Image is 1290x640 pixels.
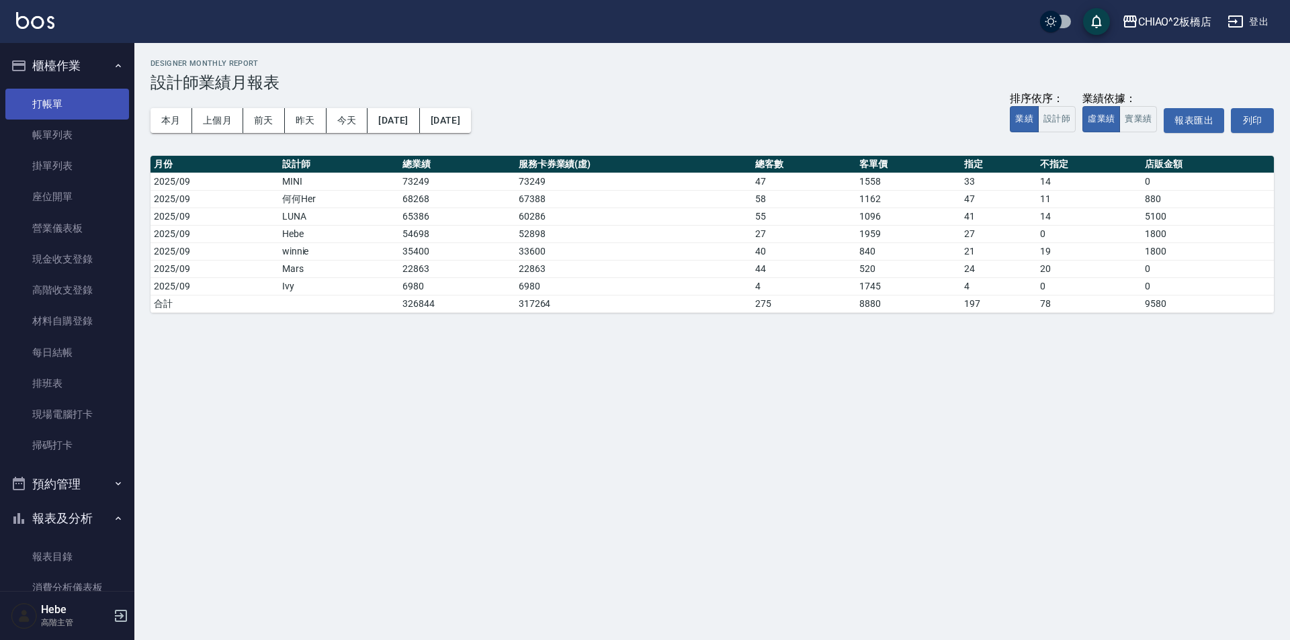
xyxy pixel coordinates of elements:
td: Mars [279,260,399,277]
td: 14 [1037,173,1141,190]
div: 業績依據： [1082,92,1157,106]
th: 總客數 [752,156,856,173]
button: 本月 [150,108,192,133]
table: a dense table [150,156,1274,313]
td: 1558 [856,173,960,190]
td: 9580 [1142,295,1274,312]
button: 實業績 [1119,106,1157,132]
img: Logo [16,12,54,29]
td: 73249 [515,173,752,190]
td: 1096 [856,208,960,225]
a: 排班表 [5,368,129,399]
td: 47 [752,173,856,190]
button: 櫃檯作業 [5,48,129,83]
h2: Designer Monthly Report [150,59,1274,68]
button: save [1083,8,1110,35]
td: 317264 [515,295,752,312]
td: 22863 [399,260,515,277]
button: 上個月 [192,108,243,133]
td: 1959 [856,225,960,242]
button: 前天 [243,108,285,133]
th: 店販金額 [1142,156,1274,173]
button: 報表及分析 [5,501,129,536]
th: 不指定 [1037,156,1141,173]
th: 設計師 [279,156,399,173]
h3: 設計師業績月報表 [150,73,1274,92]
td: 20 [1037,260,1141,277]
td: 合計 [150,295,279,312]
td: 2025/09 [150,225,279,242]
button: 報表匯出 [1164,108,1224,133]
td: MINI [279,173,399,190]
td: 5100 [1142,208,1274,225]
td: 27 [961,225,1037,242]
td: 44 [752,260,856,277]
td: 326844 [399,295,515,312]
td: 73249 [399,173,515,190]
td: 1162 [856,190,960,208]
a: 消費分析儀表板 [5,572,129,603]
button: CHIAO^2板橋店 [1117,8,1217,36]
td: 52898 [515,225,752,242]
td: 0 [1142,173,1274,190]
td: 何何Her [279,190,399,208]
td: LUNA [279,208,399,225]
a: 報表目錄 [5,541,129,572]
button: 昨天 [285,108,327,133]
button: [DATE] [420,108,471,133]
td: 21 [961,242,1037,260]
td: 24 [961,260,1037,277]
th: 指定 [961,156,1037,173]
td: Hebe [279,225,399,242]
button: 今天 [327,108,368,133]
th: 總業績 [399,156,515,173]
td: 11 [1037,190,1141,208]
td: 1800 [1142,242,1274,260]
td: 67388 [515,190,752,208]
td: 40 [752,242,856,260]
td: 14 [1037,208,1141,225]
div: CHIAO^2板橋店 [1138,13,1212,30]
button: 列印 [1231,108,1274,133]
a: 每日結帳 [5,337,129,368]
td: 4 [752,277,856,295]
td: 60286 [515,208,752,225]
h5: Hebe [41,603,110,616]
th: 服務卡券業績(虛) [515,156,752,173]
a: 帳單列表 [5,120,129,150]
td: 65386 [399,208,515,225]
td: 880 [1142,190,1274,208]
td: 54698 [399,225,515,242]
a: 座位開單 [5,181,129,212]
td: winnie [279,242,399,260]
td: 275 [752,295,856,312]
td: 6980 [399,277,515,295]
td: 78 [1037,295,1141,312]
td: 4 [961,277,1037,295]
td: 1745 [856,277,960,295]
button: 虛業績 [1082,106,1120,132]
a: 高階收支登錄 [5,275,129,306]
button: 設計師 [1038,106,1076,132]
td: 33 [961,173,1037,190]
button: 登出 [1222,9,1274,34]
a: 營業儀表板 [5,213,129,244]
a: 現場電腦打卡 [5,399,129,430]
td: 47 [961,190,1037,208]
td: 19 [1037,242,1141,260]
td: 2025/09 [150,208,279,225]
td: 520 [856,260,960,277]
a: 掃碼打卡 [5,430,129,461]
th: 月份 [150,156,279,173]
button: 業績 [1010,106,1039,132]
td: 8880 [856,295,960,312]
td: 1800 [1142,225,1274,242]
td: 58 [752,190,856,208]
a: 現金收支登錄 [5,244,129,275]
a: 打帳單 [5,89,129,120]
td: Ivy [279,277,399,295]
a: 材料自購登錄 [5,306,129,336]
td: 2025/09 [150,173,279,190]
td: 35400 [399,242,515,260]
td: 22863 [515,260,752,277]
